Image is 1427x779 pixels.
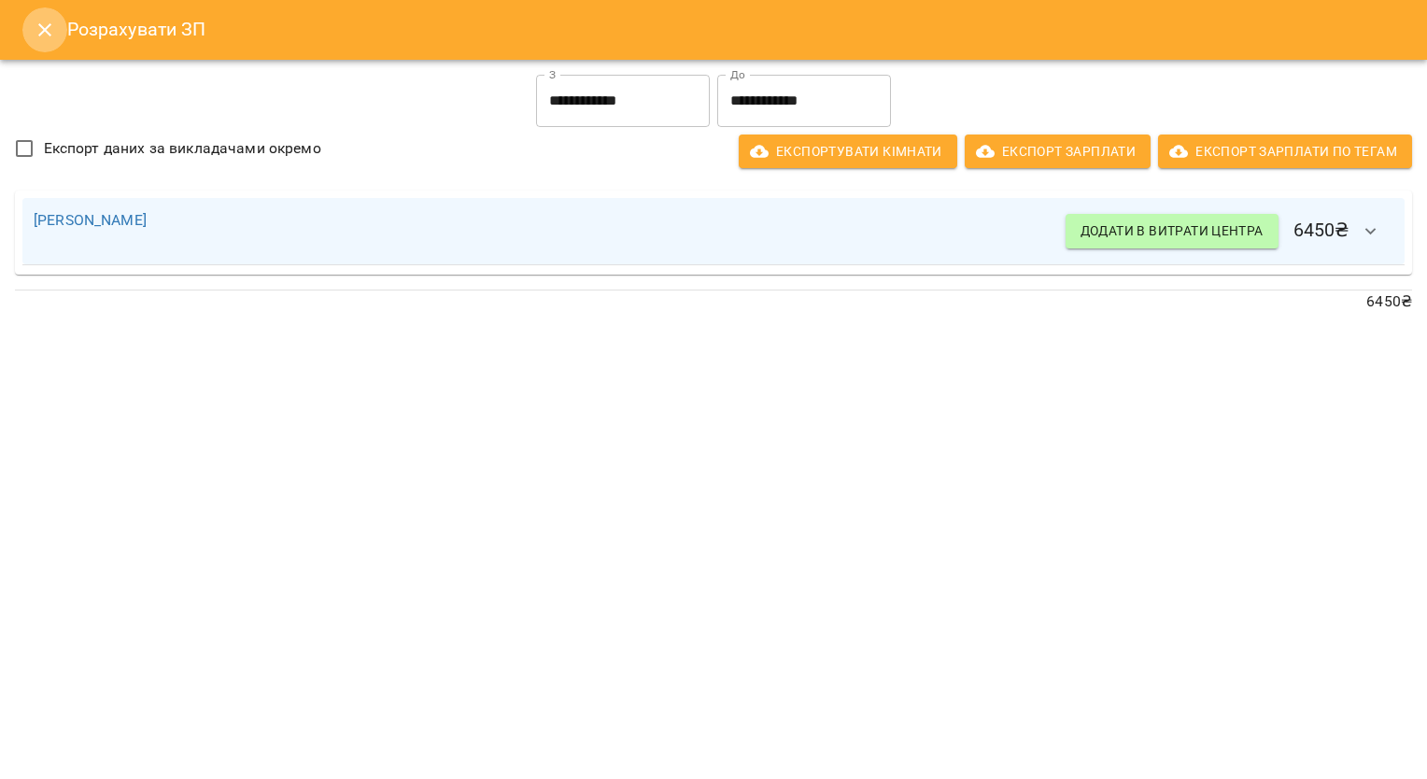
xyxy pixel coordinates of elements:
span: Додати в витрати центра [1081,220,1264,242]
span: Експорт Зарплати [980,140,1136,163]
button: Close [22,7,67,52]
a: [PERSON_NAME] [34,211,147,229]
button: Додати в витрати центра [1066,214,1279,248]
p: 6450 ₴ [15,290,1412,313]
span: Експортувати кімнати [754,140,942,163]
h6: 6450 ₴ [1066,209,1393,254]
span: Експорт Зарплати по тегам [1173,140,1397,163]
button: Експорт Зарплати по тегам [1158,135,1412,168]
button: Експортувати кімнати [739,135,957,168]
button: Експорт Зарплати [965,135,1151,168]
span: Експорт даних за викладачами окремо [44,137,321,160]
h6: Розрахувати ЗП [67,15,1405,44]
